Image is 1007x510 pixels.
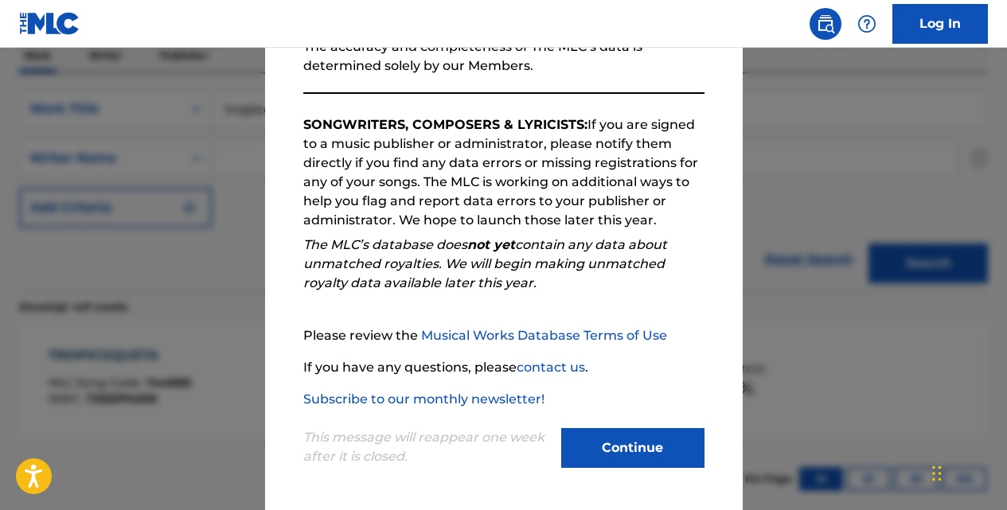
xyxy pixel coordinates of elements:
iframe: Chat Widget [927,434,1007,510]
strong: not yet [467,237,515,252]
a: contact us [517,360,585,375]
img: help [857,14,876,33]
div: Drag [932,450,942,497]
p: This message will reappear one week after it is closed. [303,428,552,466]
div: Help [851,8,883,40]
p: If you have any questions, please . [303,358,705,377]
button: Continue [561,428,705,468]
p: If you are signed to a music publisher or administrator, please notify them directly if you find ... [303,115,705,230]
a: Musical Works Database Terms of Use [421,328,667,343]
p: The accuracy and completeness of The MLC’s data is determined solely by our Members. [303,37,705,76]
img: search [816,14,835,33]
img: MLC Logo [19,12,80,35]
a: Subscribe to our monthly newsletter! [303,391,544,407]
p: Please review the [303,326,705,345]
a: Log In [892,4,988,44]
strong: SONGWRITERS, COMPOSERS & LYRICISTS: [303,117,587,132]
em: The MLC’s database does contain any data about unmatched royalties. We will begin making unmatche... [303,237,667,290]
a: Public Search [810,8,841,40]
